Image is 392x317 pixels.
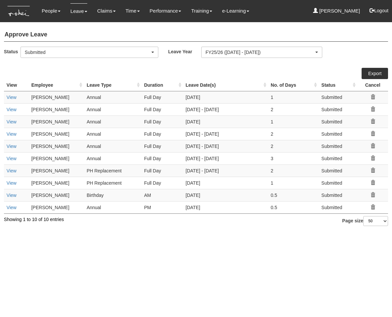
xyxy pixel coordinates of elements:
td: 0.5 [268,201,319,213]
td: PH Replacement [84,177,141,189]
th: No. of Days : activate to sort column ascending [268,79,319,91]
td: Submitted [319,128,357,140]
td: [DATE] [183,91,268,103]
td: PM [141,201,183,213]
th: Employee : activate to sort column ascending [29,79,84,91]
a: [PERSON_NAME] [313,3,360,19]
td: Full Day [141,91,183,103]
td: [PERSON_NAME] [29,152,84,164]
td: Birthday [84,189,141,201]
td: Submitted [319,164,357,177]
button: FY25/26 ([DATE] - [DATE]) [201,47,323,58]
label: Leave Year [168,47,201,56]
td: Submitted [319,103,357,115]
a: Time [126,3,140,19]
a: View [7,144,17,149]
td: 0.5 [268,189,319,201]
a: Leave [70,3,87,19]
a: View [7,119,17,124]
label: Status [4,47,20,56]
label: Page size [342,216,388,226]
div: Submitted [25,49,150,56]
td: [PERSON_NAME] [29,140,84,152]
h4: Approve Leave [4,28,388,42]
td: [PERSON_NAME] [29,91,84,103]
th: Leave Date(s) : activate to sort column ascending [183,79,268,91]
td: Annual [84,201,141,213]
td: Submitted [319,115,357,128]
a: Export [362,68,388,79]
td: 3 [268,152,319,164]
td: [PERSON_NAME] [29,128,84,140]
td: [DATE] - [DATE] [183,152,268,164]
a: e-Learning [222,3,249,19]
a: Performance [150,3,181,19]
div: FY25/26 ([DATE] - [DATE]) [206,49,314,56]
td: [DATE] - [DATE] [183,164,268,177]
td: Annual [84,91,141,103]
th: View [4,79,29,91]
td: Full Day [141,128,183,140]
a: View [7,131,17,137]
td: Submitted [319,152,357,164]
a: View [7,180,17,186]
a: View [7,168,17,173]
a: View [7,156,17,161]
button: Submitted [20,47,158,58]
th: Cancel [357,79,388,91]
td: [DATE] [183,177,268,189]
td: Full Day [141,152,183,164]
a: View [7,95,17,100]
td: [PERSON_NAME] [29,177,84,189]
td: Full Day [141,140,183,152]
td: Full Day [141,115,183,128]
td: 1 [268,177,319,189]
td: Submitted [319,91,357,103]
td: [DATE] [183,189,268,201]
td: Full Day [141,103,183,115]
td: [DATE] [183,201,268,213]
td: 2 [268,140,319,152]
td: [PERSON_NAME] [29,201,84,213]
td: AM [141,189,183,201]
td: [PERSON_NAME] [29,164,84,177]
td: Annual [84,152,141,164]
td: Submitted [319,140,357,152]
td: [DATE] - [DATE] [183,103,268,115]
td: [PERSON_NAME] [29,189,84,201]
td: [PERSON_NAME] [29,115,84,128]
td: Submitted [319,177,357,189]
td: 1 [268,91,319,103]
td: [DATE] - [DATE] [183,140,268,152]
td: Annual [84,103,141,115]
th: Leave Type : activate to sort column ascending [84,79,141,91]
td: 1 [268,115,319,128]
td: 2 [268,128,319,140]
td: Annual [84,140,141,152]
th: Status : activate to sort column ascending [319,79,357,91]
td: 2 [268,164,319,177]
td: PH Replacement [84,164,141,177]
a: View [7,205,17,210]
select: Page size [363,216,388,226]
td: Full Day [141,164,183,177]
td: [PERSON_NAME] [29,103,84,115]
td: Annual [84,128,141,140]
th: Duration : activate to sort column ascending [141,79,183,91]
td: [DATE] [183,115,268,128]
a: View [7,107,17,112]
td: Full Day [141,177,183,189]
td: Submitted [319,189,357,201]
a: Training [191,3,212,19]
td: 2 [268,103,319,115]
a: Claims [97,3,116,19]
a: People [42,3,60,19]
a: View [7,193,17,198]
td: Submitted [319,201,357,213]
td: [DATE] - [DATE] [183,128,268,140]
td: Annual [84,115,141,128]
